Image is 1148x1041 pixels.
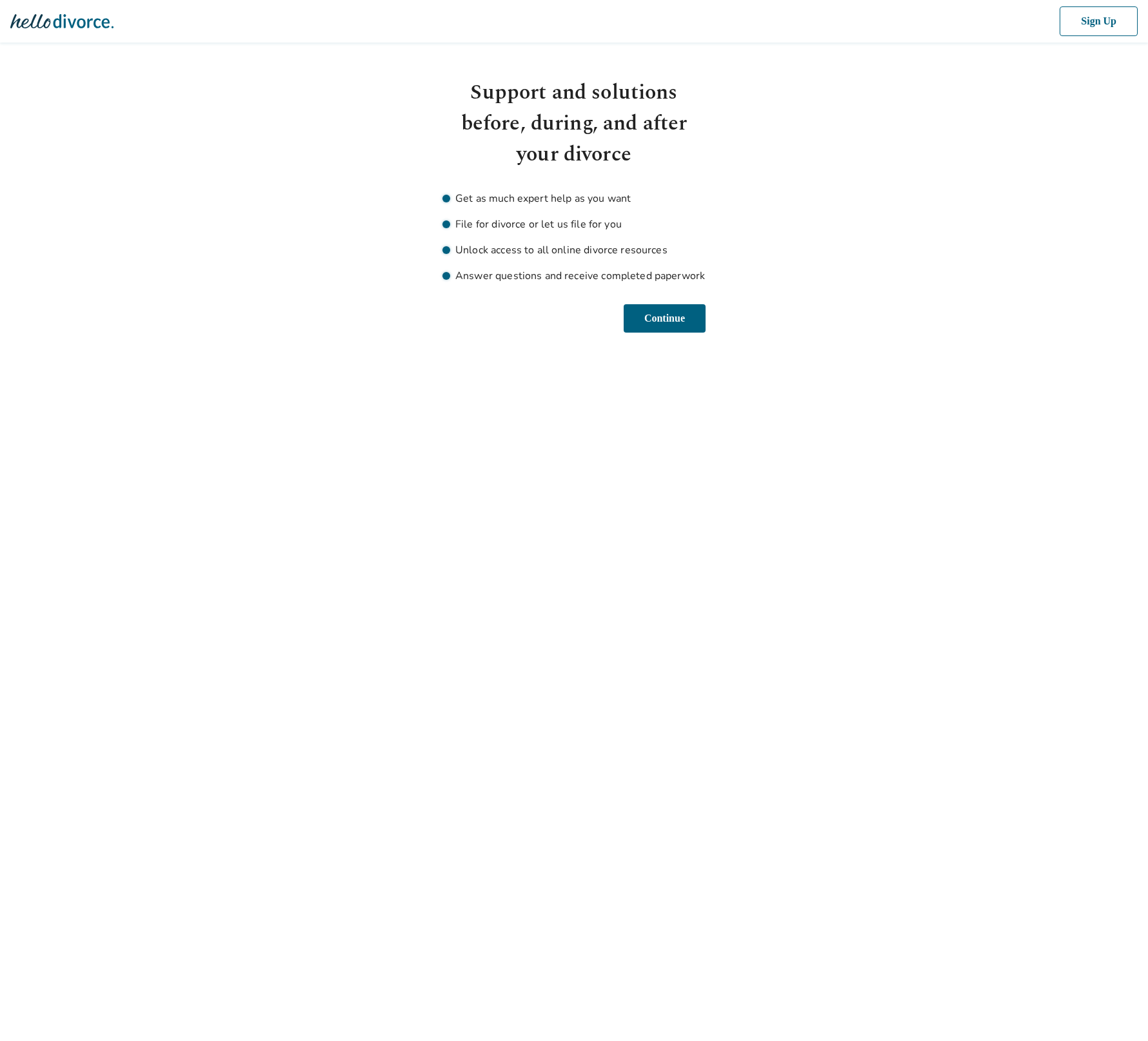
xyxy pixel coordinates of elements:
[1057,6,1138,36] button: Sign Up
[622,304,706,333] button: Continue
[442,242,706,258] li: Unlock access to all online divorce resources
[10,8,114,34] img: Hello Divorce Logo
[442,191,706,206] li: Get as much expert help as you want
[442,77,706,170] h1: Support and solutions before, during, and after your divorce
[442,217,706,232] li: File for divorce or let us file for you
[442,268,706,284] li: Answer questions and receive completed paperwork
